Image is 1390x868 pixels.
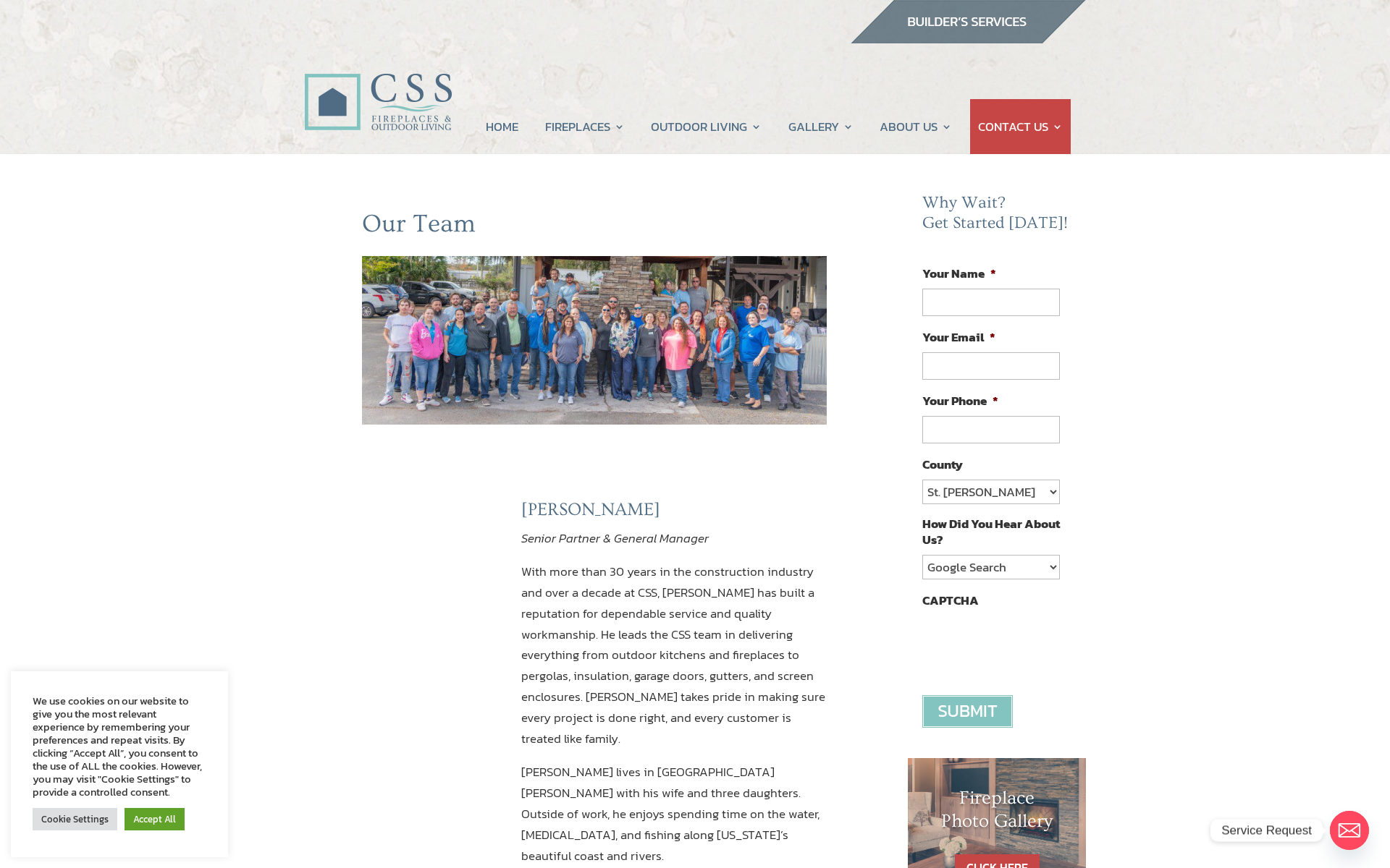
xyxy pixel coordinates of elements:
[922,516,1060,548] label: How Did You Hear About Us?
[788,99,854,154] a: GALLERY
[850,30,1086,48] a: builder services construction supply
[880,99,952,154] a: ABOUT US
[922,193,1071,240] h2: Why Wait? Get Started [DATE]!
[1330,811,1369,850] a: Email
[922,393,998,409] label: Your Phone
[125,808,185,830] a: Accept All
[922,265,996,281] label: Your Name
[362,499,507,718] img: harley
[521,561,826,762] p: With more than 30 years in the construction industry and over a decade at CSS, [PERSON_NAME] has ...
[922,456,963,472] label: County
[304,33,452,138] img: CSS Fireplaces & Outdoor Living (Formerly Construction Solutions & Supply)- Jacksonville Ormond B...
[922,592,979,608] label: CAPTCHA
[651,99,762,154] a: OUTDOOR LIVING
[33,694,206,799] div: We use cookies on our website to give you the most relevant experience by remembering your prefer...
[922,616,1142,672] iframe: reCAPTCHA
[922,695,1013,728] input: Submit
[486,99,518,154] a: HOME
[362,209,827,247] h1: Our Team
[33,808,117,830] a: Cookie Settings
[545,99,625,154] a: FIREPLACES
[937,787,1057,839] h1: Fireplace Photo Gallery
[521,762,826,867] p: [PERSON_NAME] lives in [GEOGRAPHIC_DATA][PERSON_NAME] with his wife and three daughters. Outside ...
[922,329,995,345] label: Your Email
[978,99,1063,154] a: CONTACT US
[521,529,709,548] em: Senior Partner & General Manager
[362,256,827,425] img: team2
[521,499,826,528] h3: [PERSON_NAME]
